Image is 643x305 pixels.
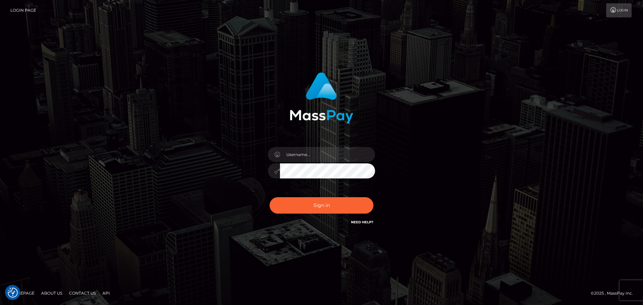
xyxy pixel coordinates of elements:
[39,288,65,298] a: About Us
[7,288,37,298] a: Homepage
[606,3,632,17] a: Login
[351,220,373,224] a: Need Help?
[280,147,375,162] input: Username...
[290,72,353,124] img: MassPay Login
[66,288,98,298] a: Contact Us
[10,3,36,17] a: Login Page
[591,290,638,297] div: © 2025 , MassPay Inc.
[8,288,18,298] button: Consent Preferences
[8,288,18,298] img: Revisit consent button
[100,288,113,298] a: API
[270,197,373,214] button: Sign in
